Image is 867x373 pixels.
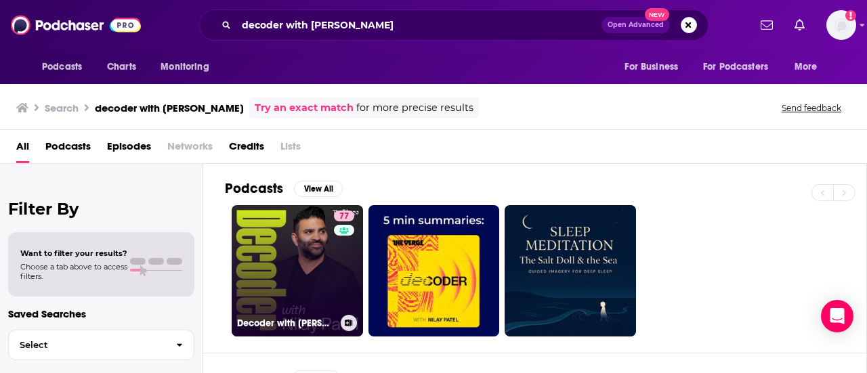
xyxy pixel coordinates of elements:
[755,14,778,37] a: Show notifications dropdown
[8,199,194,219] h2: Filter By
[98,54,144,80] a: Charts
[8,307,194,320] p: Saved Searches
[703,58,768,76] span: For Podcasters
[20,248,127,258] span: Want to filter your results?
[42,58,82,76] span: Podcasts
[229,135,264,163] a: Credits
[625,58,678,76] span: For Business
[33,54,100,80] button: open menu
[280,135,301,163] span: Lists
[167,135,213,163] span: Networks
[20,262,127,281] span: Choose a tab above to access filters.
[826,10,856,40] img: User Profile
[601,17,670,33] button: Open AdvancedNew
[237,317,335,329] h3: Decoder with [PERSON_NAME]
[107,135,151,163] a: Episodes
[785,54,834,80] button: open menu
[255,100,354,116] a: Try an exact match
[645,8,669,21] span: New
[778,102,845,114] button: Send feedback
[236,14,601,36] input: Search podcasts, credits, & more...
[608,22,664,28] span: Open Advanced
[16,135,29,163] a: All
[161,58,209,76] span: Monitoring
[9,341,165,349] span: Select
[826,10,856,40] span: Logged in as kayschr06
[225,180,343,197] a: PodcastsView All
[845,10,856,21] svg: Add a profile image
[8,330,194,360] button: Select
[789,14,810,37] a: Show notifications dropdown
[795,58,818,76] span: More
[45,102,79,114] h3: Search
[294,181,343,197] button: View All
[45,135,91,163] a: Podcasts
[232,205,363,336] a: 77Decoder with [PERSON_NAME]
[225,180,283,197] h2: Podcasts
[826,10,856,40] button: Show profile menu
[356,100,473,116] span: for more precise results
[199,9,709,41] div: Search podcasts, credits, & more...
[151,54,226,80] button: open menu
[339,210,349,223] span: 77
[107,58,136,76] span: Charts
[694,54,788,80] button: open menu
[11,12,141,38] img: Podchaser - Follow, Share and Rate Podcasts
[821,300,853,332] div: Open Intercom Messenger
[615,54,695,80] button: open menu
[95,102,244,114] h3: decoder with [PERSON_NAME]
[334,211,354,221] a: 77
